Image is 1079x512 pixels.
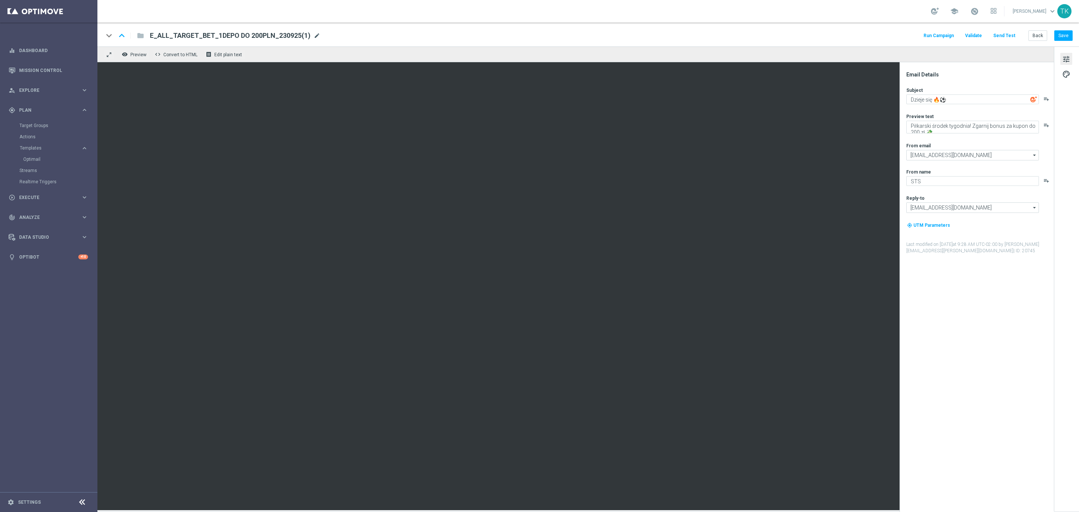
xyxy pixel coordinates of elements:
a: Actions [19,134,78,140]
button: lightbulb Optibot +10 [8,254,88,260]
label: Reply-to [906,195,925,201]
label: Last modified on [DATE] at 9:28 AM UTC-02:00 by [PERSON_NAME][EMAIL_ADDRESS][PERSON_NAME][DOMAIN_... [906,241,1053,254]
div: Execute [9,194,81,201]
a: [PERSON_NAME]keyboard_arrow_down [1012,6,1057,17]
span: school [950,7,958,15]
button: playlist_add [1043,122,1049,128]
div: Analyze [9,214,81,221]
div: Dashboard [9,40,88,60]
i: keyboard_arrow_right [81,145,88,152]
button: remove_red_eye Preview [120,49,150,59]
button: Mission Control [8,67,88,73]
span: Execute [19,195,81,200]
label: From name [906,169,931,175]
i: track_changes [9,214,15,221]
button: play_circle_outline Execute keyboard_arrow_right [8,195,88,201]
i: lightbulb [9,254,15,260]
i: keyboard_arrow_right [81,194,88,201]
img: optiGenie.svg [1030,96,1037,103]
button: track_changes Analyze keyboard_arrow_right [8,214,88,220]
div: Plan [9,107,81,114]
span: Convert to HTML [163,52,197,57]
i: my_location [907,223,912,228]
span: palette [1062,69,1070,79]
button: my_location UTM Parameters [906,221,951,229]
button: Send Test [992,31,1016,41]
button: Run Campaign [922,31,955,41]
span: UTM Parameters [913,223,950,228]
span: Analyze [19,215,81,220]
i: gps_fixed [9,107,15,114]
i: keyboard_arrow_right [81,214,88,221]
button: Data Studio keyboard_arrow_right [8,234,88,240]
i: keyboard_arrow_right [81,87,88,94]
a: Dashboard [19,40,88,60]
div: Optimail [23,154,97,165]
i: keyboard_arrow_up [116,30,127,41]
div: Streams [19,165,97,176]
input: Select [906,202,1039,213]
div: Templates [19,142,97,165]
i: remove_red_eye [122,51,128,57]
i: settings [7,499,14,506]
span: Templates [20,146,73,150]
span: keyboard_arrow_down [1048,7,1057,15]
a: Mission Control [19,60,88,80]
span: Plan [19,108,81,112]
i: arrow_drop_down [1031,150,1039,160]
button: receipt Edit plain text [204,49,245,59]
i: equalizer [9,47,15,54]
button: equalizer Dashboard [8,48,88,54]
button: Back [1028,30,1047,41]
label: Subject [906,87,923,93]
div: +10 [78,255,88,259]
a: Realtime Triggers [19,179,78,185]
label: From email [906,143,931,149]
button: playlist_add [1043,178,1049,184]
div: Target Groups [19,120,97,131]
span: Validate [965,33,982,38]
i: receipt [206,51,212,57]
i: keyboard_arrow_right [81,234,88,241]
i: keyboard_arrow_right [81,106,88,114]
div: Mission Control [9,60,88,80]
span: Explore [19,88,81,93]
span: mode_edit [314,32,320,39]
a: Optibot [19,247,78,267]
a: Target Groups [19,123,78,129]
a: Settings [18,500,41,505]
i: play_circle_outline [9,194,15,201]
span: tune [1062,54,1070,64]
input: Select [906,150,1039,160]
span: | ID: 20745 [1013,248,1035,253]
button: person_search Explore keyboard_arrow_right [8,87,88,93]
div: Actions [19,131,97,142]
a: Streams [19,168,78,174]
label: Preview text [906,114,934,120]
div: Templates keyboard_arrow_right [19,145,88,151]
span: Edit plain text [214,52,242,57]
i: person_search [9,87,15,94]
div: TK [1057,4,1072,18]
div: Data Studio [9,234,81,241]
button: Save [1054,30,1073,41]
div: Optibot [9,247,88,267]
div: Explore [9,87,81,94]
button: Validate [964,31,983,41]
button: playlist_add [1043,96,1049,102]
button: gps_fixed Plan keyboard_arrow_right [8,107,88,113]
button: palette [1060,68,1072,80]
div: Email Details [906,71,1053,78]
span: Data Studio [19,235,81,240]
button: code Convert to HTML [153,49,201,59]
